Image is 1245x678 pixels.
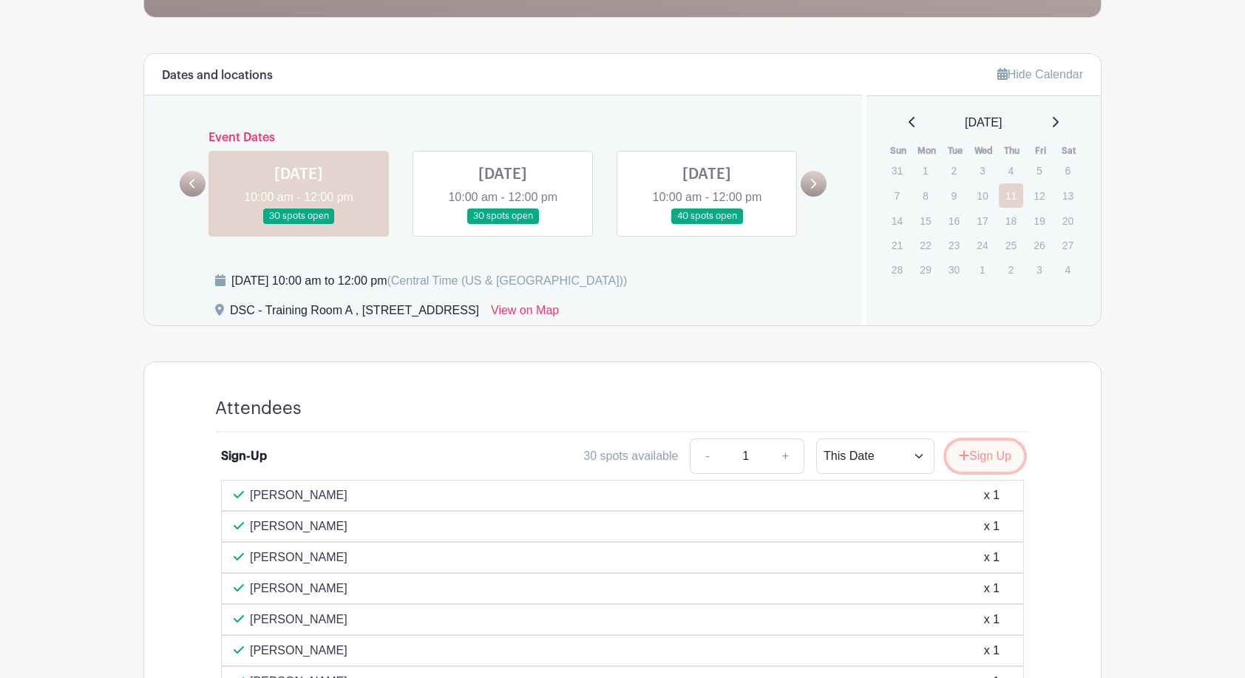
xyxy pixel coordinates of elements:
th: Tue [941,143,970,158]
p: 6 [1056,159,1080,182]
p: 2 [942,159,966,182]
div: x 1 [984,549,1000,566]
a: View on Map [491,302,559,325]
p: 4 [1056,258,1080,281]
p: [PERSON_NAME] [250,549,347,566]
th: Wed [969,143,998,158]
a: - [690,438,724,474]
th: Thu [998,143,1027,158]
p: 3 [970,159,994,182]
p: 29 [913,258,937,281]
p: 1 [970,258,994,281]
button: Sign Up [946,441,1024,472]
p: 22 [913,234,937,257]
p: 21 [885,234,909,257]
p: 20 [1056,209,1080,232]
p: [PERSON_NAME] [250,611,347,628]
p: 2 [999,258,1023,281]
div: x 1 [984,487,1000,504]
div: x 1 [984,580,1000,597]
p: 30 [942,258,966,281]
div: x 1 [984,642,1000,660]
th: Mon [912,143,941,158]
p: 1 [913,159,937,182]
p: 8 [913,184,937,207]
p: 14 [885,209,909,232]
div: Sign-Up [221,447,267,465]
p: 9 [942,184,966,207]
div: DSC - Training Room A , [STREET_ADDRESS] [230,302,479,325]
p: 16 [942,209,966,232]
p: 25 [999,234,1023,257]
th: Fri [1026,143,1055,158]
th: Sat [1055,143,1084,158]
p: 19 [1027,209,1051,232]
div: x 1 [984,518,1000,535]
p: 13 [1056,184,1080,207]
p: 18 [999,209,1023,232]
a: Hide Calendar [997,68,1083,81]
p: [PERSON_NAME] [250,580,347,597]
div: [DATE] 10:00 am to 12:00 pm [231,272,627,290]
p: 5 [1027,159,1051,182]
p: [PERSON_NAME] [250,642,347,660]
th: Sun [884,143,913,158]
p: [PERSON_NAME] [250,487,347,504]
div: 30 spots available [583,447,678,465]
p: 10 [970,184,994,207]
p: 24 [970,234,994,257]
h6: Event Dates [206,131,801,145]
p: 31 [885,159,909,182]
div: x 1 [984,611,1000,628]
a: + [767,438,804,474]
p: 7 [885,184,909,207]
p: 15 [913,209,937,232]
p: 17 [970,209,994,232]
p: 27 [1056,234,1080,257]
p: 26 [1027,234,1051,257]
h6: Dates and locations [162,69,273,83]
h4: Attendees [215,398,302,419]
span: [DATE] [965,114,1002,132]
p: 4 [999,159,1023,182]
p: 23 [942,234,966,257]
p: 12 [1027,184,1051,207]
span: (Central Time (US & [GEOGRAPHIC_DATA])) [387,274,627,287]
a: 11 [999,183,1023,208]
p: 28 [885,258,909,281]
p: 3 [1027,258,1051,281]
p: [PERSON_NAME] [250,518,347,535]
